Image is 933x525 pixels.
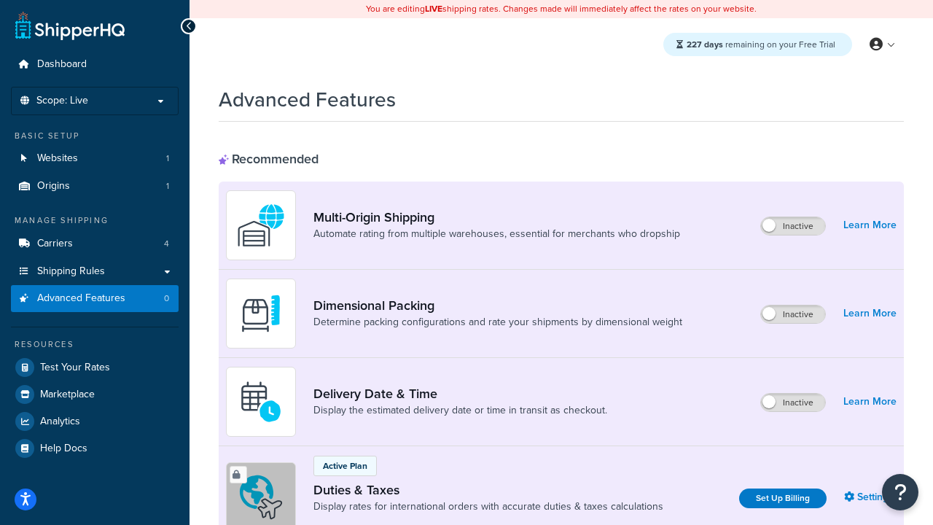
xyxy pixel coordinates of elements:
[235,200,286,251] img: WatD5o0RtDAAAAAElFTkSuQmCC
[11,435,179,462] a: Help Docs
[219,151,319,167] div: Recommended
[313,315,682,330] a: Determine packing configurations and rate your shipments by dimensional weight
[425,2,442,15] b: LIVE
[313,482,663,498] a: Duties & Taxes
[11,381,179,408] a: Marketplace
[164,238,169,250] span: 4
[761,217,825,235] label: Inactive
[11,408,179,435] a: Analytics
[843,303,897,324] a: Learn More
[37,152,78,165] span: Websites
[11,130,179,142] div: Basic Setup
[219,85,396,114] h1: Advanced Features
[11,338,179,351] div: Resources
[11,145,179,172] li: Websites
[11,230,179,257] a: Carriers4
[11,214,179,227] div: Manage Shipping
[313,227,680,241] a: Automate rating from multiple warehouses, essential for merchants who dropship
[11,285,179,312] li: Advanced Features
[843,392,897,412] a: Learn More
[687,38,723,51] strong: 227 days
[40,443,87,455] span: Help Docs
[882,474,918,510] button: Open Resource Center
[11,173,179,200] li: Origins
[37,265,105,278] span: Shipping Rules
[761,394,825,411] label: Inactive
[313,499,663,514] a: Display rates for international orders with accurate duties & taxes calculations
[235,288,286,339] img: DTVBYsAAAAAASUVORK5CYII=
[323,459,367,472] p: Active Plan
[164,292,169,305] span: 0
[11,51,179,78] a: Dashboard
[37,238,73,250] span: Carriers
[11,258,179,285] a: Shipping Rules
[11,145,179,172] a: Websites1
[313,386,607,402] a: Delivery Date & Time
[37,58,87,71] span: Dashboard
[40,389,95,401] span: Marketplace
[11,173,179,200] a: Origins1
[843,215,897,236] a: Learn More
[11,285,179,312] a: Advanced Features0
[235,376,286,427] img: gfkeb5ejjkALwAAAABJRU5ErkJggg==
[687,38,835,51] span: remaining on your Free Trial
[37,180,70,192] span: Origins
[313,297,682,314] a: Dimensional Packing
[313,403,607,418] a: Display the estimated delivery date or time in transit as checkout.
[40,416,80,428] span: Analytics
[166,180,169,192] span: 1
[11,354,179,381] a: Test Your Rates
[313,209,680,225] a: Multi-Origin Shipping
[11,230,179,257] li: Carriers
[844,487,897,507] a: Settings
[36,95,88,107] span: Scope: Live
[739,489,827,508] a: Set Up Billing
[37,292,125,305] span: Advanced Features
[40,362,110,374] span: Test Your Rates
[166,152,169,165] span: 1
[761,306,825,323] label: Inactive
